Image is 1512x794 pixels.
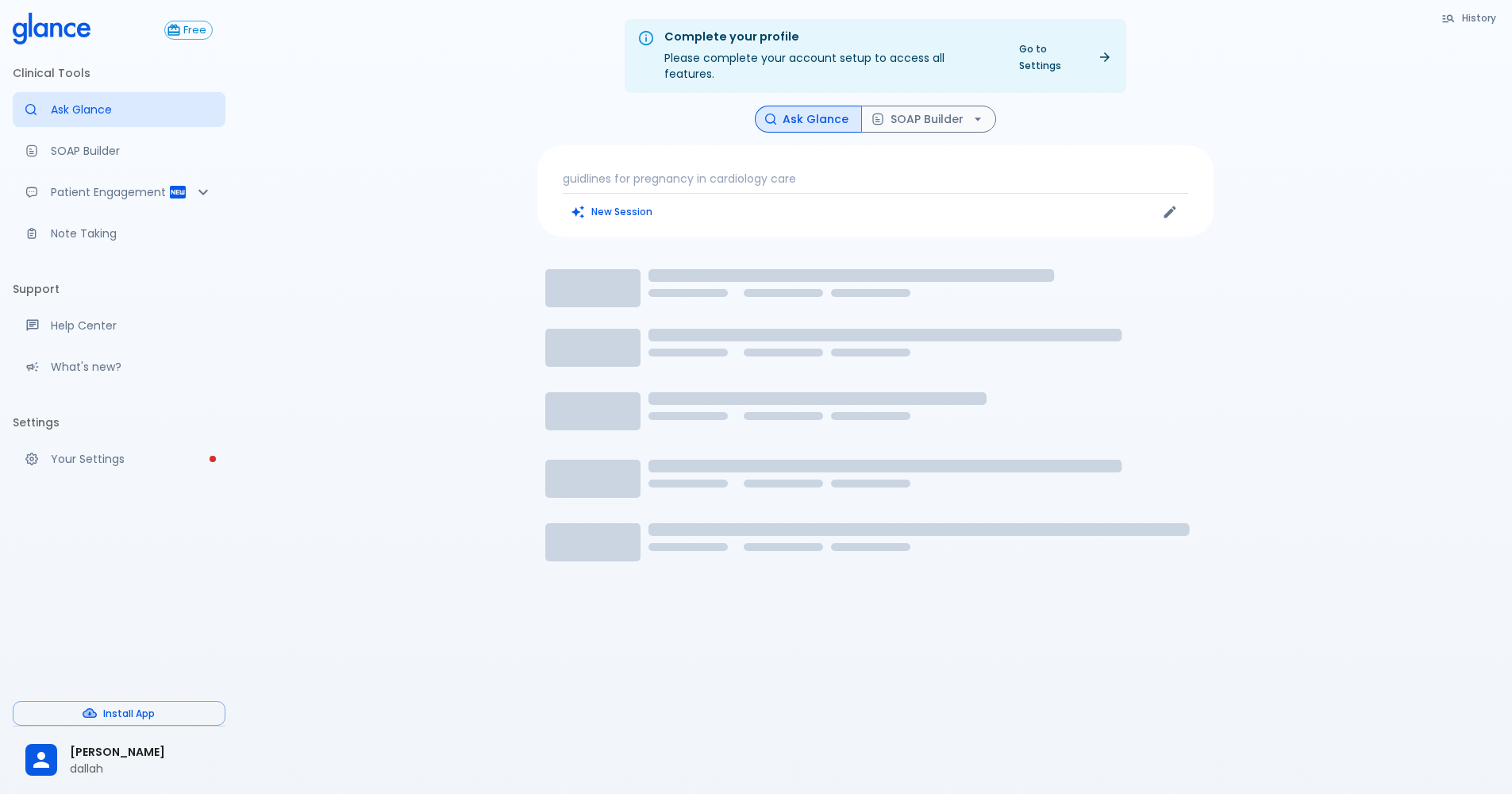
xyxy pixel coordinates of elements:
p: Patient Engagement [51,184,168,200]
div: [PERSON_NAME]dallah [13,733,225,788]
a: Get help from our support team [13,308,225,343]
p: SOAP Builder [51,143,213,159]
button: Free [164,21,213,40]
span: Free [178,25,212,37]
div: Patient Reports & Referrals [13,175,225,210]
a: Please complete account setup [13,441,225,476]
li: Support [13,270,225,308]
p: Help Center [51,318,213,333]
p: What's new? [51,359,213,375]
a: Go to Settings [1010,37,1120,77]
a: Moramiz: Find ICD10AM codes instantly [13,92,225,127]
span: [PERSON_NAME] [70,744,213,761]
a: Click to view or change your subscription [164,21,225,40]
div: Recent updates and feature releases [13,349,225,384]
div: Please complete your account setup to access all features. [664,24,997,88]
p: Ask Glance [51,102,213,118]
button: Install App [13,701,225,726]
button: Clears all inputs and results. [563,200,662,223]
p: Your Settings [51,451,213,467]
div: Complete your profile [664,29,997,46]
button: SOAP Builder [861,106,996,133]
button: Edit [1158,200,1182,224]
button: Ask Glance [755,106,862,133]
p: Note Taking [51,225,213,241]
a: Docugen: Compose a clinical documentation in seconds [13,133,225,168]
li: Clinical Tools [13,54,225,92]
p: guidlines for pregnancy in cardiology care [563,171,1188,187]
button: History [1433,6,1506,29]
li: Settings [13,403,225,441]
p: dallah [70,761,213,777]
a: Advanced note-taking [13,216,225,251]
